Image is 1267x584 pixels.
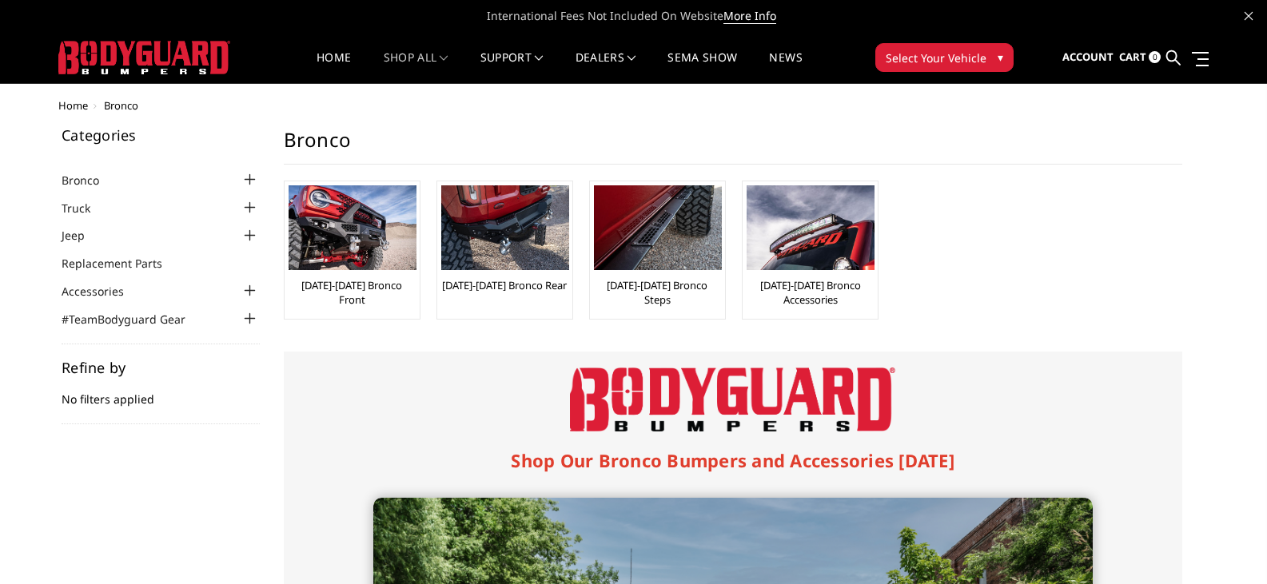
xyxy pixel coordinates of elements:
a: Cart 0 [1119,36,1161,79]
a: [DATE]-[DATE] Bronco Front [289,278,416,307]
a: shop all [384,52,448,83]
img: Bodyguard Bumpers Logo [570,367,895,431]
a: News [769,52,802,83]
a: Bronco [62,172,119,189]
a: [DATE]-[DATE] Bronco Accessories [747,278,874,307]
span: Cart [1119,50,1146,64]
a: SEMA Show [667,52,737,83]
a: Dealers [576,52,636,83]
a: Home [58,98,88,113]
span: ▾ [998,49,1003,66]
span: Account [1062,50,1114,64]
a: #TeamBodyguard Gear [62,311,205,328]
h1: Shop Our Bronco Bumpers and Accessories [DATE] [373,447,1093,474]
span: Bronco [104,98,138,113]
a: Support [480,52,544,83]
div: No filters applied [62,360,260,424]
a: Jeep [62,227,105,244]
h5: Categories [62,128,260,142]
a: [DATE]-[DATE] Bronco Steps [594,278,721,307]
a: [DATE]-[DATE] Bronco Rear [442,278,567,292]
img: BODYGUARD BUMPERS [58,41,230,74]
a: Truck [62,200,110,217]
a: Accessories [62,283,144,300]
button: Select Your Vehicle [875,43,1014,72]
a: Home [317,52,351,83]
h1: Bronco [284,128,1182,165]
span: Select Your Vehicle [886,50,986,66]
a: Replacement Parts [62,255,182,272]
h5: Refine by [62,360,260,375]
a: Account [1062,36,1114,79]
span: 0 [1149,51,1161,63]
a: More Info [723,8,776,24]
